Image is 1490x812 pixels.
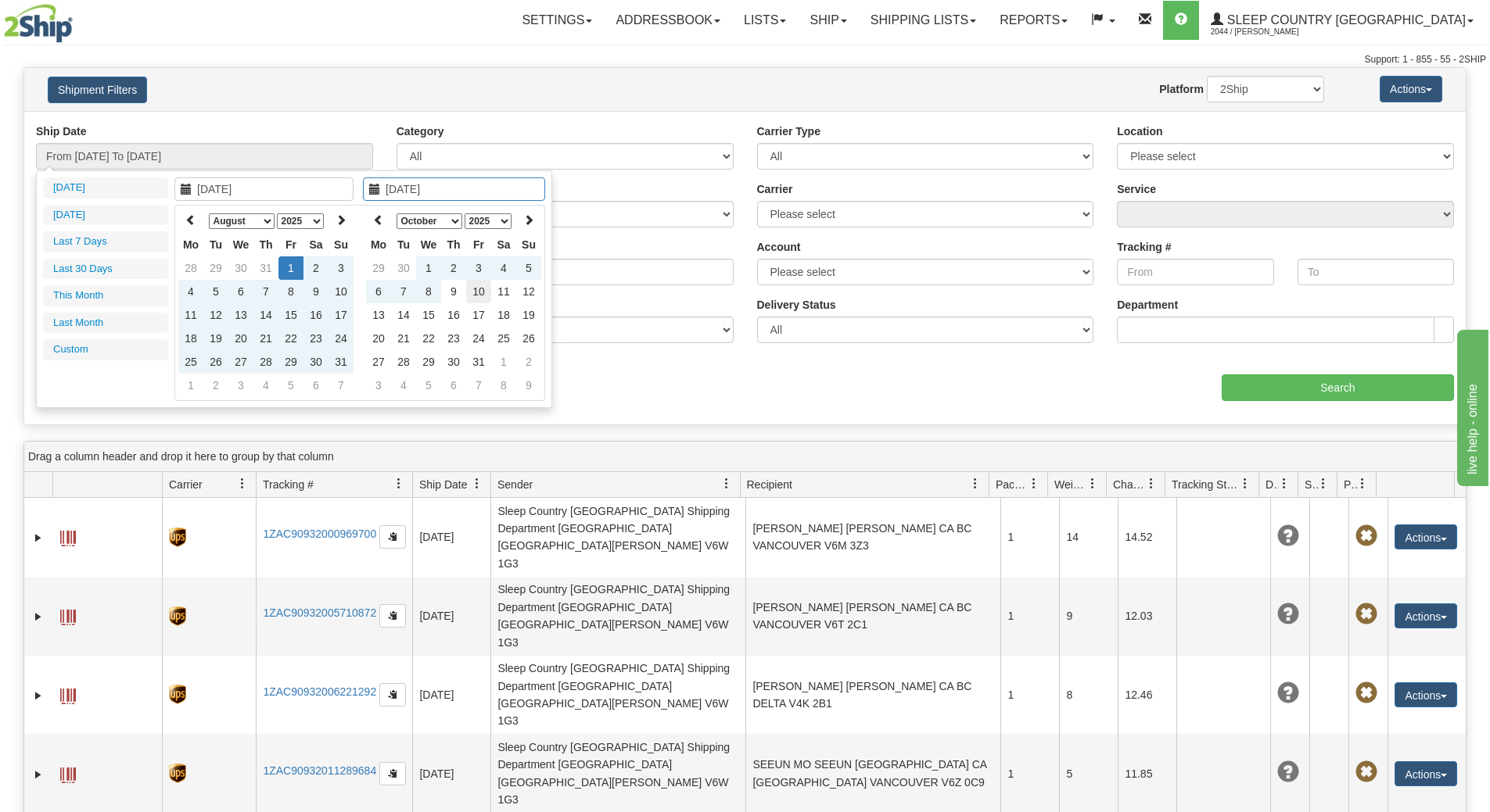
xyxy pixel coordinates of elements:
[713,470,740,497] a: Sender filter column settings
[416,350,441,374] td: 29
[491,350,516,374] td: 1
[1395,524,1457,549] button: Actions
[303,374,329,397] td: 6
[203,327,228,350] td: 19
[745,656,1000,735] td: [PERSON_NAME] [PERSON_NAME] CA BC DELTA V4K 2B1
[228,233,253,256] th: We
[510,1,604,40] a: Settings
[43,339,168,360] li: Custom
[419,477,467,492] span: Ship Date
[366,280,391,303] td: 6
[1117,123,1162,139] label: Location
[1277,525,1299,547] span: Unknown
[43,259,168,280] li: Last 30 Days
[1199,1,1485,40] a: Sleep Country [GEOGRAPHIC_DATA] 2044 / [PERSON_NAME]
[391,374,416,397] td: 4
[203,280,228,303] td: 5
[491,280,516,303] td: 11
[263,764,376,777] a: 1ZAC90932011289684
[24,442,1466,472] div: grid grouping header
[391,350,416,374] td: 28
[178,256,203,280] td: 28
[278,256,303,280] td: 1
[203,256,228,280] td: 29
[178,327,203,350] td: 18
[253,350,278,374] td: 28
[516,327,541,350] td: 26
[1277,682,1299,704] span: Unknown
[203,303,228,327] td: 12
[329,280,354,303] td: 10
[516,374,541,397] td: 9
[263,606,376,619] a: 1ZAC90932005710872
[516,350,541,374] td: 2
[278,327,303,350] td: 22
[745,498,1000,577] td: [PERSON_NAME] [PERSON_NAME] CA BC VANCOUVER V6M 3Z3
[366,233,391,256] th: Mo
[329,256,354,280] td: 3
[228,350,253,374] td: 27
[329,233,354,256] th: Su
[303,256,329,280] td: 2
[303,350,329,374] td: 30
[60,760,76,785] a: Label
[278,374,303,397] td: 5
[60,603,76,628] a: Label
[278,303,303,327] td: 15
[31,609,46,624] a: Expand
[391,233,416,256] th: Tu
[329,303,354,327] td: 17
[31,530,46,546] a: Expand
[516,303,541,327] td: 19
[303,327,329,350] td: 23
[60,524,76,549] a: Label
[1454,326,1488,485] iframe: chat widget
[253,256,278,280] td: 31
[303,303,329,327] td: 16
[1223,13,1466,27] span: Sleep Country [GEOGRAPHIC_DATA]
[859,1,988,40] a: Shipping lists
[747,477,792,492] span: Recipient
[278,350,303,374] td: 29
[1172,477,1240,492] span: Tracking Status
[178,350,203,374] td: 25
[43,285,168,306] li: This Month
[43,177,168,199] li: [DATE]
[43,313,168,334] li: Last Month
[203,233,228,256] th: Tu
[466,327,491,350] td: 24
[278,233,303,256] th: Fr
[1117,259,1273,285] input: From
[491,374,516,397] td: 8
[466,350,491,374] td: 31
[962,470,989,497] a: Recipient filter column settings
[466,233,491,256] th: Fr
[303,233,329,256] th: Sa
[412,656,490,735] td: [DATE]
[1000,577,1059,656] td: 1
[441,350,466,374] td: 30
[228,280,253,303] td: 6
[1277,761,1299,783] span: Unknown
[1118,577,1176,656] td: 12.03
[441,233,466,256] th: Th
[366,374,391,397] td: 3
[178,303,203,327] td: 11
[253,233,278,256] th: Th
[1054,477,1087,492] span: Weight
[1355,525,1377,547] span: Pickup Not Assigned
[466,280,491,303] td: 10
[263,685,376,698] a: 1ZAC90932006221292
[169,764,185,783] img: 8 - UPS
[1079,470,1106,497] a: Weight filter column settings
[1344,477,1357,492] span: Pickup Status
[1395,682,1457,707] button: Actions
[228,256,253,280] td: 30
[1059,498,1118,577] td: 14
[441,256,466,280] td: 2
[391,256,416,280] td: 30
[1211,24,1328,40] span: 2044 / [PERSON_NAME]
[1021,470,1047,497] a: Packages filter column settings
[303,280,329,303] td: 9
[1000,656,1059,735] td: 1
